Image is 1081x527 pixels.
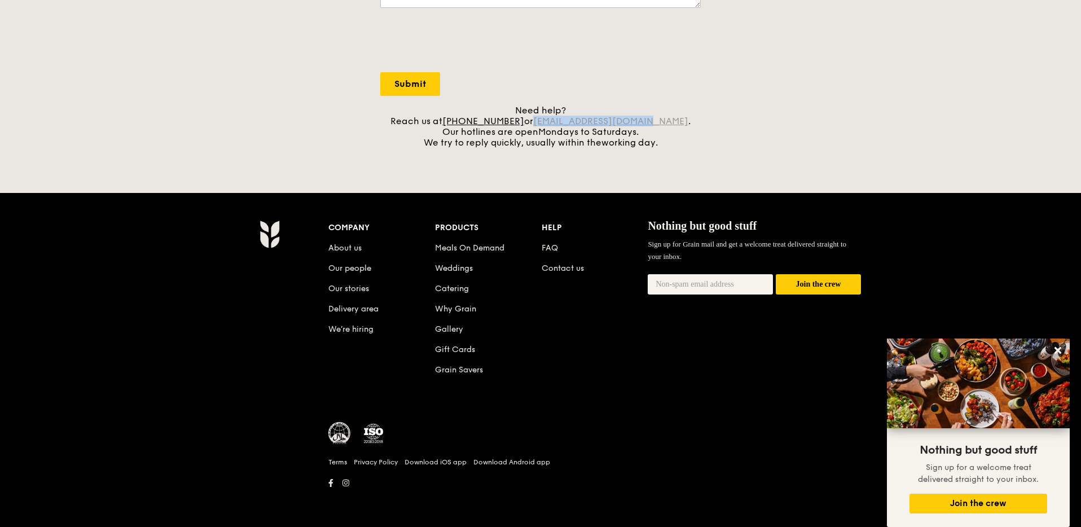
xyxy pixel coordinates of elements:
[776,274,861,295] button: Join the crew
[435,263,473,273] a: Weddings
[648,274,773,295] input: Non-spam email address
[442,116,524,126] a: [PHONE_NUMBER]
[354,458,398,467] a: Privacy Policy
[601,137,658,148] span: working day.
[216,491,865,500] h6: Revision
[542,243,558,253] a: FAQ
[328,324,373,334] a: We’re hiring
[542,220,648,236] div: Help
[909,494,1047,513] button: Join the crew
[435,365,483,375] a: Grain Savers
[328,458,347,467] a: Terms
[435,220,542,236] div: Products
[648,219,757,232] span: Nothing but good stuff
[920,443,1037,457] span: Nothing but good stuff
[887,339,1070,428] img: DSC07876-Edit02-Large.jpeg
[473,458,550,467] a: Download Android app
[648,240,846,261] span: Sign up for Grain mail and get a welcome treat delivered straight to your inbox.
[538,126,639,137] span: Mondays to Saturdays.
[328,220,435,236] div: Company
[380,19,552,63] iframe: reCAPTCHA
[362,422,385,445] img: ISO Certified
[405,458,467,467] a: Download iOS app
[435,284,469,293] a: Catering
[435,324,463,334] a: Gallery
[435,345,475,354] a: Gift Cards
[328,284,369,293] a: Our stories
[328,304,379,314] a: Delivery area
[542,263,584,273] a: Contact us
[1049,341,1067,359] button: Close
[918,463,1039,484] span: Sign up for a welcome treat delivered straight to your inbox.
[328,243,362,253] a: About us
[328,422,351,445] img: MUIS Halal Certified
[435,243,504,253] a: Meals On Demand
[533,116,688,126] a: [EMAIL_ADDRESS][DOMAIN_NAME]
[260,220,279,248] img: Grain
[435,304,476,314] a: Why Grain
[328,263,371,273] a: Our people
[380,72,440,96] input: Submit
[380,105,701,148] div: Need help? Reach us at or . Our hotlines are open We try to reply quickly, usually within the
